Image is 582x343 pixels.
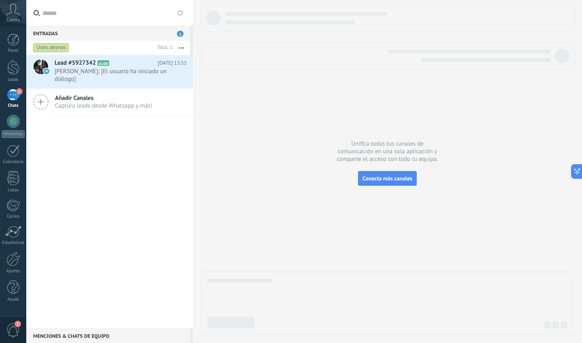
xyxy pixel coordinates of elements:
[2,240,25,246] div: Estadísticas
[16,88,23,95] span: 1
[363,175,412,182] span: Conecta más canales
[44,68,49,74] img: telegram-sm.svg
[55,94,152,102] span: Añadir Canales
[15,321,21,327] span: 2
[55,68,171,83] span: [PERSON_NAME]: [El usuario ha iniciado un diálogo]
[26,328,190,343] div: Menciones & Chats de equipo
[33,43,69,53] div: Chats abiertos
[55,59,96,67] span: Lead #5927342
[2,48,25,53] div: Panel
[2,130,25,138] div: WhatsApp
[26,26,190,40] div: Entradas
[26,55,193,88] a: Lead #5927342 A100 [DATE] 13:55 [PERSON_NAME]: [El usuario ha iniciado un diálogo]
[2,159,25,165] div: Calendario
[6,17,20,23] span: Cuenta
[55,102,152,110] span: Captura leads desde Whatsapp y más!
[358,171,417,186] button: Conecta más canales
[2,269,25,274] div: Ajustes
[154,44,173,52] div: Total: 1
[177,31,183,37] span: 1
[173,40,190,55] button: Más
[2,103,25,108] div: Chats
[158,59,187,67] span: [DATE] 13:55
[2,188,25,193] div: Listas
[2,214,25,219] div: Correo
[2,297,25,302] div: Ayuda
[97,60,109,66] span: A100
[2,77,25,83] div: Leads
